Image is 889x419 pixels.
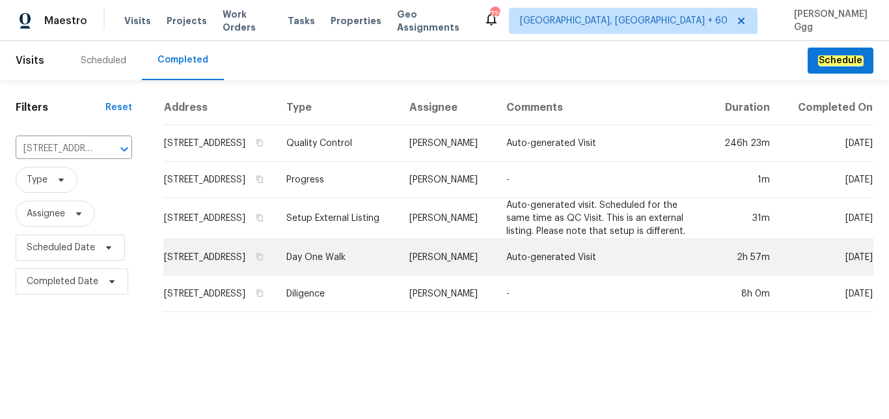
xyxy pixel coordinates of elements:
[399,125,495,162] td: [PERSON_NAME]
[709,276,780,312] td: 8h 0m
[331,14,381,27] span: Properties
[16,139,96,159] input: Search for an address...
[780,91,873,125] th: Completed On
[254,137,266,149] button: Copy Address
[223,8,272,34] span: Work Orders
[27,207,65,220] span: Assignee
[254,212,266,224] button: Copy Address
[496,162,709,198] td: -
[254,287,266,299] button: Copy Address
[16,46,44,75] span: Visits
[709,91,780,125] th: Duration
[276,239,399,276] td: Day One Walk
[789,8,869,34] span: [PERSON_NAME] Ggg
[496,276,709,312] td: -
[44,14,87,27] span: Maestro
[818,55,863,66] em: Schedule
[105,101,132,114] div: Reset
[157,53,208,66] div: Completed
[808,48,873,74] button: Schedule
[399,91,495,125] th: Assignee
[780,276,873,312] td: [DATE]
[254,251,266,263] button: Copy Address
[496,239,709,276] td: Auto-generated Visit
[163,91,276,125] th: Address
[397,8,468,34] span: Geo Assignments
[496,198,709,239] td: Auto-generated visit. Scheduled for the same time as QC Visit. This is an external listing. Pleas...
[115,140,133,158] button: Open
[709,198,780,239] td: 31m
[167,14,207,27] span: Projects
[399,162,495,198] td: [PERSON_NAME]
[16,101,105,114] h1: Filters
[276,91,399,125] th: Type
[709,162,780,198] td: 1m
[399,239,495,276] td: [PERSON_NAME]
[27,241,95,254] span: Scheduled Date
[276,162,399,198] td: Progress
[163,125,276,162] td: [STREET_ADDRESS]
[780,239,873,276] td: [DATE]
[163,239,276,276] td: [STREET_ADDRESS]
[399,276,495,312] td: [PERSON_NAME]
[780,162,873,198] td: [DATE]
[276,125,399,162] td: Quality Control
[276,276,399,312] td: Diligence
[709,239,780,276] td: 2h 57m
[163,162,276,198] td: [STREET_ADDRESS]
[520,14,728,27] span: [GEOGRAPHIC_DATA], [GEOGRAPHIC_DATA] + 60
[27,173,48,186] span: Type
[254,173,266,185] button: Copy Address
[81,54,126,67] div: Scheduled
[709,125,780,162] td: 246h 23m
[399,198,495,239] td: [PERSON_NAME]
[490,8,499,21] div: 720
[27,275,98,288] span: Completed Date
[276,198,399,239] td: Setup External Listing
[780,198,873,239] td: [DATE]
[496,91,709,125] th: Comments
[163,276,276,312] td: [STREET_ADDRESS]
[124,14,151,27] span: Visits
[288,16,315,25] span: Tasks
[496,125,709,162] td: Auto-generated Visit
[163,198,276,239] td: [STREET_ADDRESS]
[780,125,873,162] td: [DATE]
